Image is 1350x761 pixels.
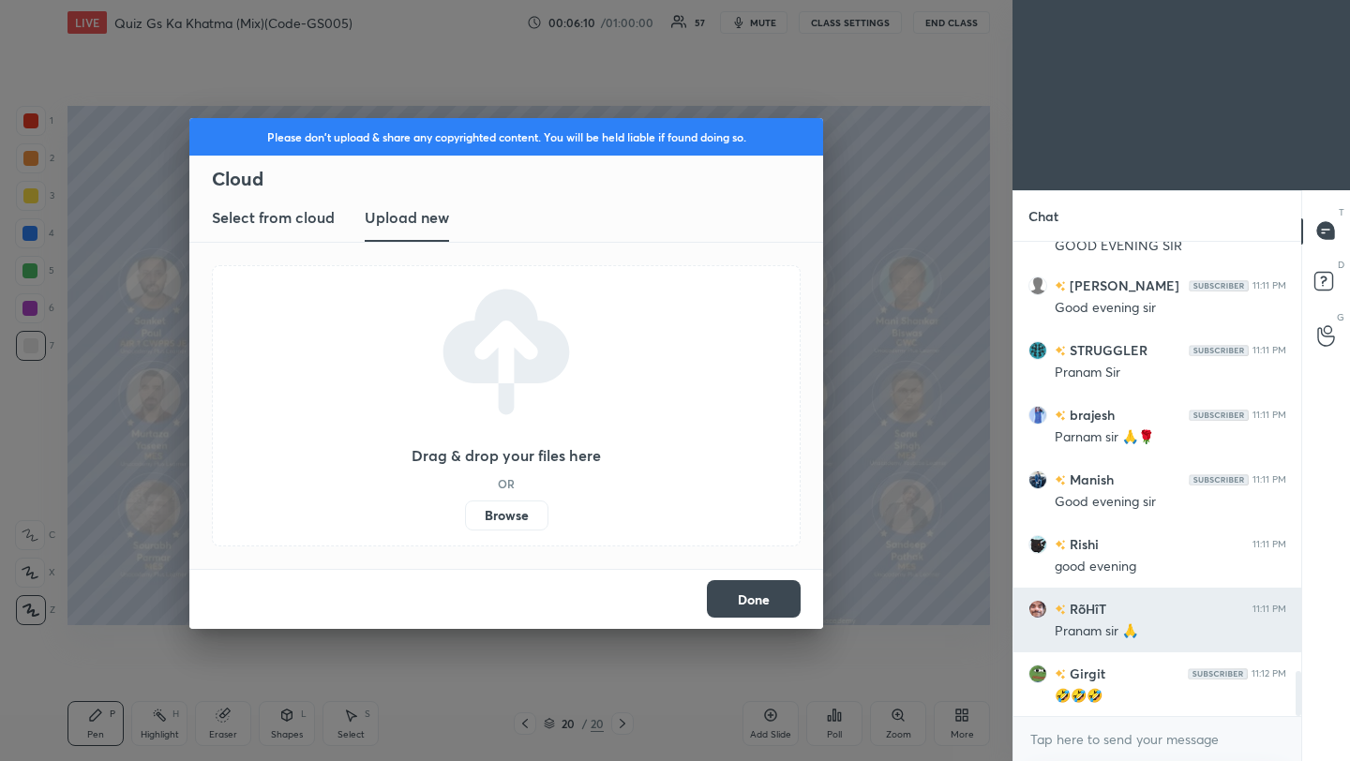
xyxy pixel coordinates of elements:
[212,167,823,191] h2: Cloud
[212,206,335,229] h3: Select from cloud
[1066,664,1105,683] h6: Girgit
[1337,310,1344,324] p: G
[189,118,823,156] div: Please don't upload & share any copyrighted content. You will be held liable if found doing so.
[1252,603,1286,614] div: 11:11 PM
[1028,599,1047,618] img: 26942156150f48478486152083f4a2a7.jpg
[1066,276,1179,295] h6: [PERSON_NAME]
[1028,534,1047,553] img: bf4054a70c904089aaf21c540a053cd7.jpg
[1055,475,1066,485] img: no-rating-badge.077c3623.svg
[365,206,449,229] h3: Upload new
[1066,534,1099,554] h6: Rishi
[1055,540,1066,550] img: no-rating-badge.077c3623.svg
[1252,667,1286,679] div: 11:12 PM
[1028,405,1047,424] img: 20eea6f319254e43b89e241f1ee9e560.jpg
[1013,191,1073,241] p: Chat
[1188,667,1248,679] img: Yh7BfnbMxzoAAAAASUVORK5CYII=
[1189,344,1249,355] img: Yh7BfnbMxzoAAAAASUVORK5CYII=
[1189,279,1249,291] img: Yh7BfnbMxzoAAAAASUVORK5CYII=
[1013,242,1301,717] div: grid
[1252,473,1286,485] div: 11:11 PM
[1339,205,1344,219] p: T
[1066,599,1106,619] h6: RõHîT
[1066,340,1147,360] h6: STRUGGLER
[1055,558,1286,576] div: good evening
[1028,470,1047,488] img: b9a1c5ebb2f344f68f9dbc36be5b42b4.jpg
[1028,664,1047,682] img: 25af717e05e349248a292ca7f9006c34.jpg
[1055,410,1066,421] img: no-rating-badge.077c3623.svg
[1055,604,1066,615] img: no-rating-badge.077c3623.svg
[1252,409,1286,420] div: 11:11 PM
[1055,346,1066,356] img: no-rating-badge.077c3623.svg
[1055,281,1066,291] img: no-rating-badge.077c3623.svg
[1252,279,1286,291] div: 11:11 PM
[1252,344,1286,355] div: 11:11 PM
[1028,340,1047,359] img: 21da7bcb892a4c68bc02df671fd97734.jpg
[1066,470,1114,489] h6: Manish
[412,448,601,463] h3: Drag & drop your files here
[1055,299,1286,318] div: Good evening sir
[1055,364,1286,382] div: Pranam Sir
[1338,258,1344,272] p: D
[1252,538,1286,549] div: 11:11 PM
[1189,473,1249,485] img: Yh7BfnbMxzoAAAAASUVORK5CYII=
[1066,405,1115,425] h6: brajesh
[1055,493,1286,512] div: Good evening sir
[1028,276,1047,294] img: default.png
[707,580,801,618] button: Done
[1189,409,1249,420] img: Yh7BfnbMxzoAAAAASUVORK5CYII=
[1055,669,1066,679] img: no-rating-badge.077c3623.svg
[498,478,515,489] h5: OR
[1055,237,1286,256] div: GOOD EVENING SIR
[1055,622,1286,641] div: Pranam sir 🙏
[1055,687,1286,706] div: 🤣🤣🤣
[1055,428,1286,447] div: Parnam sir 🙏🌹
